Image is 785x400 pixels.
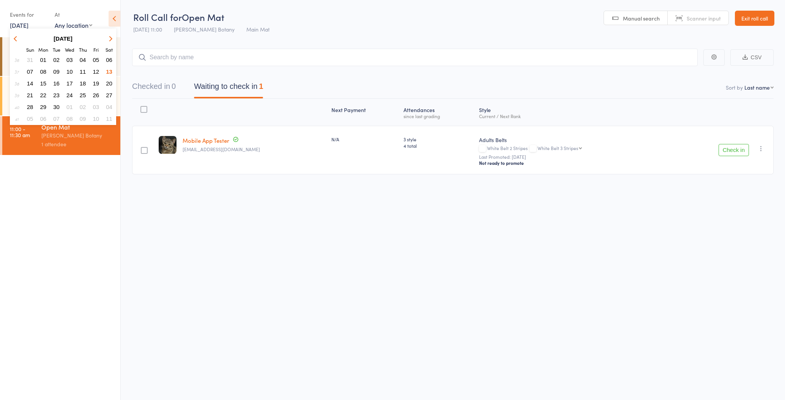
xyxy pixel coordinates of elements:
[66,57,73,63] span: 03
[64,55,76,65] button: 03
[14,57,19,63] em: 36
[246,25,270,33] span: Main Mat
[730,49,774,66] button: CSV
[66,104,73,110] span: 01
[27,115,33,122] span: 05
[55,21,92,29] div: Any location
[90,66,102,77] button: 12
[38,90,49,100] button: 22
[26,46,34,53] small: Sunday
[24,66,36,77] button: 07
[90,55,102,65] button: 05
[14,81,19,87] em: 38
[103,114,115,124] button: 11
[38,102,49,112] button: 29
[90,114,102,124] button: 10
[538,145,578,150] div: White Belt 3 Stripes
[50,102,62,112] button: 30
[50,90,62,100] button: 23
[479,154,667,160] small: Last Promoted: [DATE]
[103,102,115,112] button: 04
[10,21,28,29] a: [DATE]
[64,90,76,100] button: 24
[66,68,73,75] span: 10
[77,55,89,65] button: 04
[38,78,49,89] button: 15
[328,102,400,122] div: Next Payment
[735,11,774,26] a: Exit roll call
[66,92,73,98] span: 24
[106,46,113,53] small: Saturday
[90,102,102,112] button: 03
[15,116,19,122] em: 41
[80,104,86,110] span: 02
[80,92,86,98] span: 25
[2,77,120,115] a: 10:00 -11:00 amAdults All Levels - GI[PERSON_NAME] Botany5 attendees
[53,46,60,53] small: Tuesday
[24,102,36,112] button: 28
[93,104,99,110] span: 03
[133,25,162,33] span: [DATE] 11:00
[64,66,76,77] button: 10
[77,90,89,100] button: 25
[80,80,86,87] span: 18
[24,55,36,65] button: 31
[40,80,47,87] span: 15
[27,68,33,75] span: 07
[40,115,47,122] span: 06
[106,68,112,75] span: 13
[38,114,49,124] button: 06
[182,11,224,23] span: Open Mat
[41,131,114,140] div: [PERSON_NAME] Botany
[24,114,36,124] button: 05
[66,80,73,87] span: 17
[331,136,397,142] div: N/A
[106,80,112,87] span: 20
[133,11,182,23] span: Roll Call for
[103,66,115,77] button: 13
[50,55,62,65] button: 02
[159,136,177,154] img: image1730704728.png
[106,92,112,98] span: 27
[93,57,99,63] span: 05
[50,78,62,89] button: 16
[53,68,60,75] span: 09
[14,92,19,98] em: 39
[10,8,47,21] div: Events for
[93,68,99,75] span: 12
[77,66,89,77] button: 11
[53,92,60,98] span: 23
[93,80,99,87] span: 19
[38,55,49,65] button: 01
[90,90,102,100] button: 26
[103,55,115,65] button: 06
[53,57,60,63] span: 02
[687,14,721,22] span: Scanner input
[27,57,33,63] span: 31
[103,78,115,89] button: 20
[41,140,114,149] div: 1 attendee
[54,35,73,42] strong: [DATE]
[53,115,60,122] span: 07
[2,116,120,155] a: 11:00 -11:30 amOpen Mat[PERSON_NAME] Botany1 attendee
[77,114,89,124] button: 09
[55,8,92,21] div: At
[183,136,229,144] a: Mobile App Tester
[719,144,749,156] button: Check in
[132,49,698,66] input: Search by name
[476,102,670,122] div: Style
[93,115,99,122] span: 10
[50,114,62,124] button: 07
[744,84,770,91] div: Last name
[40,57,47,63] span: 01
[65,46,74,53] small: Wednesday
[174,25,235,33] span: [PERSON_NAME] Botany
[53,104,60,110] span: 30
[726,84,743,91] label: Sort by
[479,136,667,144] div: Adults Belts
[27,80,33,87] span: 14
[66,115,73,122] span: 08
[183,147,325,152] small: tahlia+test@clubworx.com
[77,102,89,112] button: 02
[106,104,112,110] span: 04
